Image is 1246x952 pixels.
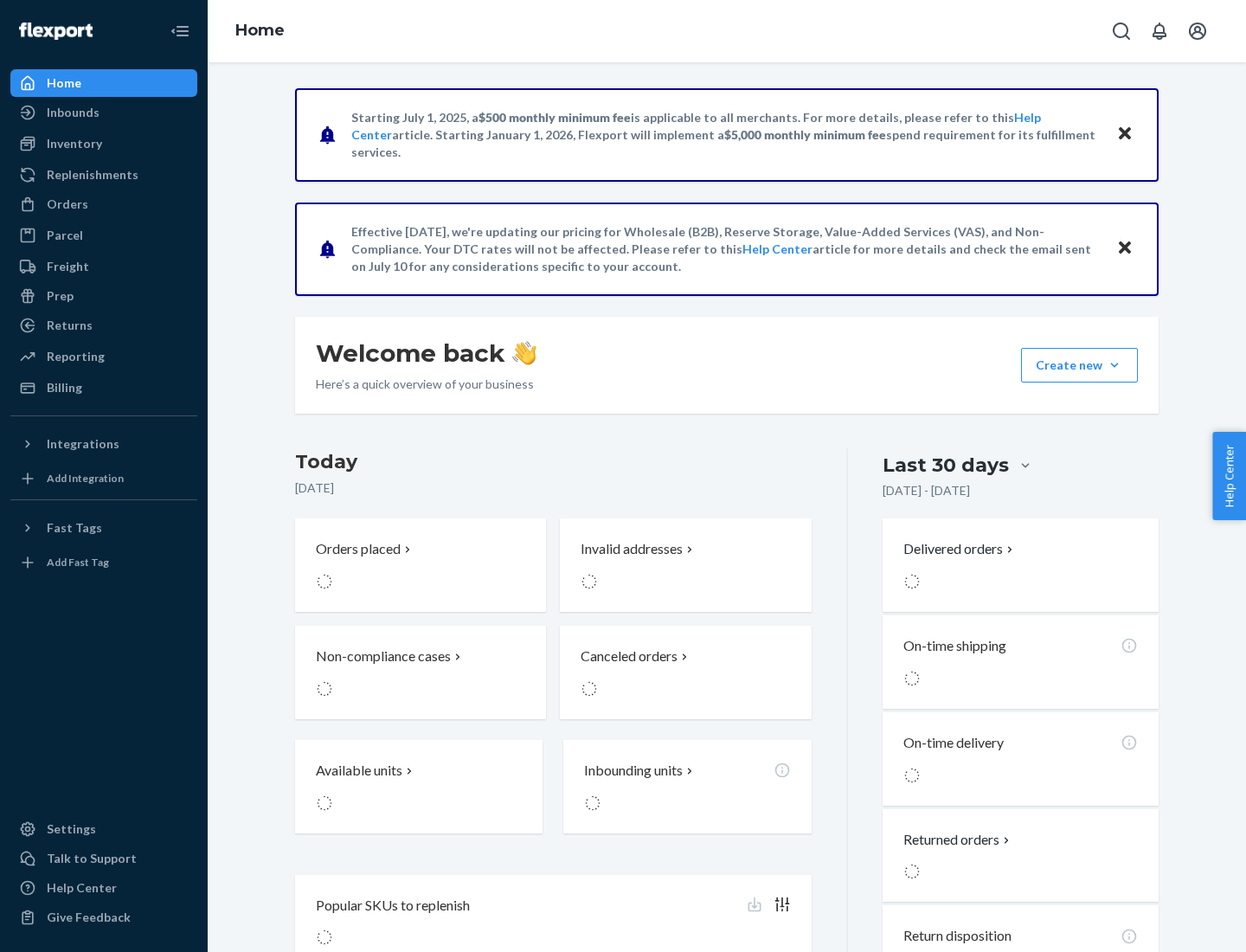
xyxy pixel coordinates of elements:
button: Help Center [1212,432,1246,520]
div: Replenishments [47,166,138,183]
button: Available units [295,740,543,833]
button: Give Feedback [10,904,197,931]
div: Parcel [47,227,83,244]
a: Prep [10,282,197,310]
p: On-time shipping [903,636,1006,656]
div: Settings [47,820,96,838]
div: Give Feedback [47,909,131,926]
button: Create new [1021,348,1138,383]
div: Help Center [47,879,117,897]
a: Inbounds [10,99,197,126]
span: $5,000 monthly minimum fee [724,127,886,142]
button: Non-compliance cases [295,626,546,719]
h3: Today [295,448,812,476]
img: Flexport logo [19,23,93,40]
img: hand-wave emoji [512,341,536,365]
p: Effective [DATE], we're updating our pricing for Wholesale (B2B), Reserve Storage, Value-Added Se... [351,223,1100,275]
p: Popular SKUs to replenish [316,896,470,916]
p: Invalid addresses [581,539,683,559]
h1: Welcome back [316,338,536,369]
button: Delivered orders [903,539,1017,559]
div: Prep [47,287,74,305]
a: Add Integration [10,465,197,492]
button: Orders placed [295,518,546,612]
div: Integrations [47,435,119,453]
p: On-time delivery [903,733,1004,753]
button: Invalid addresses [560,518,811,612]
div: Returns [47,317,93,334]
a: Freight [10,253,197,280]
a: Home [235,21,285,40]
a: Reporting [10,343,197,370]
a: Add Fast Tag [10,549,197,576]
a: Home [10,69,197,97]
button: Open notifications [1142,14,1177,48]
button: Inbounding units [563,740,811,833]
p: Orders placed [316,539,401,559]
button: Close [1114,236,1136,261]
button: Integrations [10,430,197,458]
p: Available units [316,761,402,781]
div: Add Integration [47,471,124,486]
a: Help Center [10,874,197,902]
a: Returns [10,312,197,339]
div: Inbounds [47,104,100,121]
p: Inbounding units [584,761,683,781]
button: Canceled orders [560,626,811,719]
button: Open Search Box [1104,14,1139,48]
div: Home [47,74,81,92]
a: Replenishments [10,161,197,189]
div: Inventory [47,135,102,152]
p: Starting July 1, 2025, a is applicable to all merchants. For more details, please refer to this a... [351,109,1100,161]
div: Last 30 days [883,452,1009,479]
div: Talk to Support [47,850,137,867]
button: Fast Tags [10,514,197,542]
a: Orders [10,190,197,218]
a: Talk to Support [10,845,197,872]
button: Close Navigation [163,14,197,48]
p: [DATE] [295,479,812,497]
p: Non-compliance cases [316,646,451,666]
p: Canceled orders [581,646,678,666]
p: Return disposition [903,926,1012,946]
p: Here’s a quick overview of your business [316,376,536,393]
ol: breadcrumbs [222,6,299,56]
button: Close [1114,122,1136,147]
a: Inventory [10,130,197,158]
a: Settings [10,815,197,843]
p: [DATE] - [DATE] [883,482,970,499]
button: Open account menu [1180,14,1215,48]
a: Billing [10,374,197,402]
div: Billing [47,379,82,396]
a: Parcel [10,222,197,249]
div: Freight [47,258,89,275]
div: Reporting [47,348,105,365]
div: Add Fast Tag [47,555,109,569]
div: Orders [47,196,88,213]
span: $500 monthly minimum fee [478,110,631,125]
a: Help Center [742,241,812,256]
div: Fast Tags [47,519,102,537]
button: Returned orders [903,830,1013,850]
